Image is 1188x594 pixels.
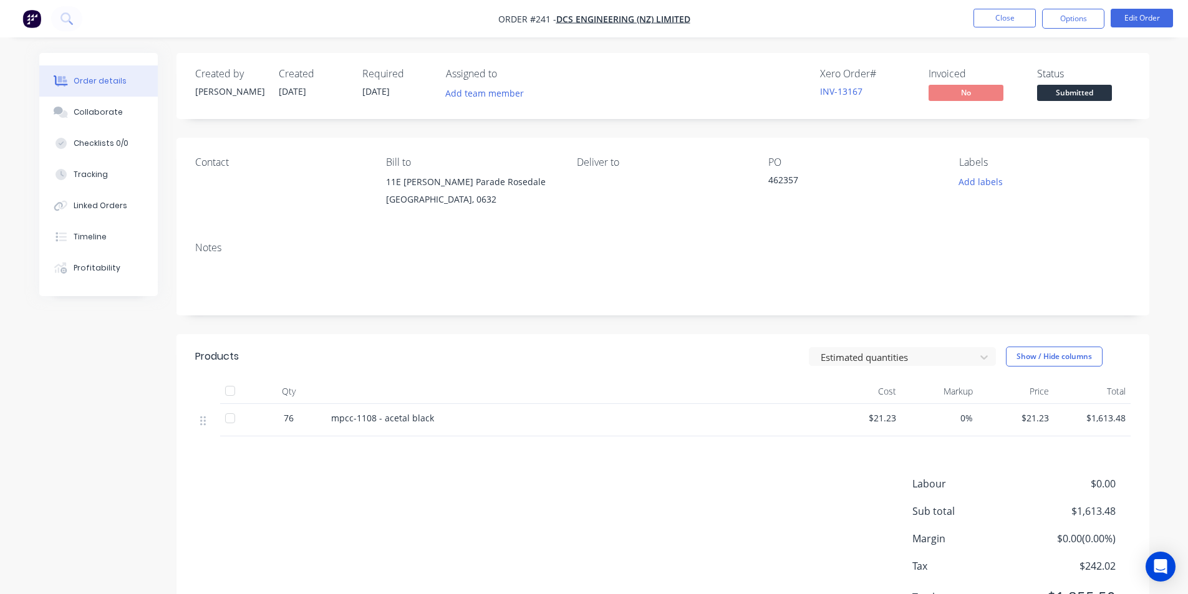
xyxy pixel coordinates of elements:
[1146,552,1176,582] div: Open Intercom Messenger
[446,85,531,102] button: Add team member
[768,156,939,168] div: PO
[929,68,1022,80] div: Invoiced
[1023,504,1115,519] span: $1,613.48
[39,97,158,128] button: Collaborate
[912,558,1023,573] span: Tax
[1111,9,1173,27] button: Edit Order
[362,68,431,80] div: Required
[39,190,158,221] button: Linked Orders
[39,221,158,252] button: Timeline
[830,411,897,424] span: $21.23
[74,138,128,149] div: Checklists 0/0
[195,68,264,80] div: Created by
[279,85,306,97] span: [DATE]
[386,191,557,208] div: [GEOGRAPHIC_DATA], 0632
[1037,85,1112,100] span: Submitted
[39,252,158,284] button: Profitability
[39,159,158,190] button: Tracking
[74,231,107,242] div: Timeline
[912,504,1023,519] span: Sub total
[195,85,264,98] div: [PERSON_NAME]
[284,411,294,424] span: 76
[952,173,1010,190] button: Add labels
[577,156,748,168] div: Deliver to
[1042,9,1104,29] button: Options
[331,412,434,424] span: mpcc-1108 - acetal black
[74,107,123,118] div: Collaborate
[438,85,530,102] button: Add team member
[362,85,390,97] span: [DATE]
[195,349,239,364] div: Products
[39,128,158,159] button: Checklists 0/0
[973,9,1036,27] button: Close
[251,379,326,404] div: Qty
[768,173,924,191] div: 462357
[820,68,914,80] div: Xero Order #
[1037,85,1112,103] button: Submitted
[74,262,120,274] div: Profitability
[1023,531,1115,546] span: $0.00 ( 0.00 %)
[1023,476,1115,491] span: $0.00
[74,75,127,87] div: Order details
[929,85,1003,100] span: No
[22,9,41,28] img: Factory
[912,531,1023,546] span: Margin
[195,156,366,168] div: Contact
[446,68,571,80] div: Assigned to
[1023,558,1115,573] span: $242.02
[195,242,1131,254] div: Notes
[906,411,973,424] span: 0%
[825,379,902,404] div: Cost
[912,476,1023,491] span: Labour
[820,85,862,97] a: INV-13167
[1054,379,1131,404] div: Total
[74,169,108,180] div: Tracking
[1059,411,1126,424] span: $1,613.48
[983,411,1050,424] span: $21.23
[959,156,1130,168] div: Labels
[386,156,557,168] div: Bill to
[74,200,127,211] div: Linked Orders
[978,379,1055,404] div: Price
[498,13,556,25] span: Order #241 -
[901,379,978,404] div: Markup
[1006,347,1103,366] button: Show / Hide columns
[39,65,158,97] button: Order details
[386,173,557,213] div: 11E [PERSON_NAME] Parade Rosedale[GEOGRAPHIC_DATA], 0632
[279,68,347,80] div: Created
[386,173,557,191] div: 11E [PERSON_NAME] Parade Rosedale
[1037,68,1131,80] div: Status
[556,13,690,25] a: DCS Engineering (NZ) Limited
